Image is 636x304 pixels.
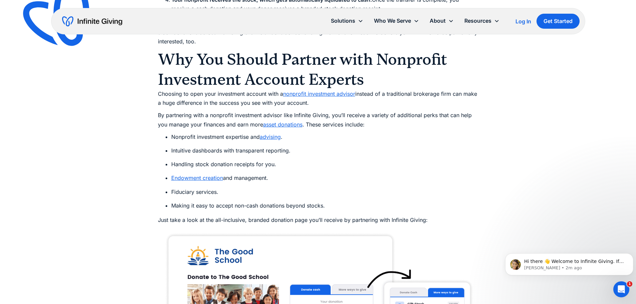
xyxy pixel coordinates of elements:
div: Who We Serve [374,16,411,25]
div: Who We Serve [369,14,424,28]
a: Get Started [537,14,580,29]
div: About [424,14,459,28]
a: nonprofit investment advisor [283,90,355,97]
li: Intuitive dashboards with transparent reporting. [171,146,478,155]
p: By partnering with a nonprofit investment advisor like Infinite Giving, you’ll receive a variety ... [158,111,478,129]
li: Fiduciary services. [171,188,478,197]
li: Nonprofit investment expertise and . [171,132,478,141]
p: Just take a look at the all-inclusive, branded donation page you’ll receive by partnering with In... [158,216,478,225]
div: Log In [515,19,531,24]
iframe: Intercom notifications message [502,239,636,286]
h2: Why You Should Partner with Nonprofit Investment Account Experts [158,49,478,89]
div: Solutions [331,16,355,25]
a: advising [260,133,281,140]
p: Choosing to open your investment account with a instead of a traditional brokerage firm can make ... [158,89,478,107]
li: and management. [171,174,478,183]
div: Solutions [326,14,369,28]
a: asset donations [263,121,302,128]
span: 1 [627,281,632,287]
li: Making it easy to accept non-cash donations beyond stocks. [171,201,478,210]
div: Resources [459,14,505,28]
iframe: Intercom live chat [613,281,629,297]
a: Log In [515,17,531,25]
li: Handling stock donation receipts for you. [171,160,478,169]
a: home [62,16,122,27]
div: About [430,16,446,25]
div: Resources [464,16,491,25]
a: Endowment creation [171,175,223,181]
